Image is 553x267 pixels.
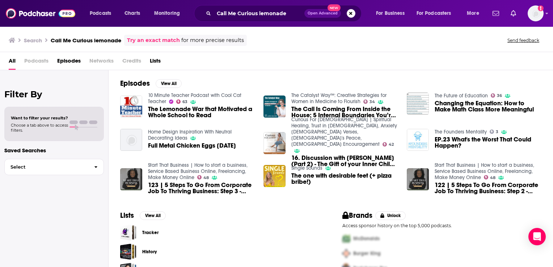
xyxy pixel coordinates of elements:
[85,8,121,19] button: open menu
[156,79,182,88] button: View All
[383,142,394,147] a: 42
[435,100,541,113] a: Changing the Equation: How to Make Math Class More Meaningful
[263,165,286,187] img: The one with desirable feet (+ pizza bribe!)
[148,106,255,118] a: The Lemonade War that Motivated a Whole School to Read
[120,243,136,260] a: History
[122,55,141,70] span: Credits
[24,37,42,44] h3: Search
[339,231,353,246] img: First Pro Logo
[353,250,381,257] span: Burger King
[490,7,502,20] a: Show notifications dropdown
[435,129,487,135] a: The Founders Mentality
[181,36,244,44] span: for more precise results
[412,8,462,19] button: open menu
[182,100,187,103] span: 63
[120,211,166,220] a: ListsView All
[328,4,341,11] span: New
[407,168,429,190] img: 122 | 5 Steps To Go From Corporate Job To Thriving Business: Step 2 - Transition Strategy
[148,92,241,105] a: 10 Minute Teacher Podcast with Cool Cat Teacher
[57,55,81,70] span: Episodes
[353,236,380,242] span: McDonalds
[496,130,498,133] span: 3
[148,129,232,141] a: Home Design Inspiration With Neutral Decorating Ideas
[120,79,182,88] a: EpisodesView All
[120,168,142,190] img: 123 | 5 Steps To Go From Corporate Job To Thriving Business: Step 3 - Business Design
[11,115,68,120] span: Want to filter your results?
[4,147,104,154] p: Saved Searches
[291,173,398,185] a: The one with desirable feet (+ pizza bribe!)
[120,8,144,19] a: Charts
[491,93,502,98] a: 36
[11,123,68,133] span: Choose a tab above to access filters.
[417,8,451,18] span: For Podcasters
[490,130,499,134] a: 3
[375,211,406,220] button: Unlock
[435,93,488,99] a: The Future of Education
[497,94,502,97] span: 36
[142,229,159,237] a: Tracker
[120,96,142,118] img: The Lemonade War that Motivated a Whole School to Read
[148,143,236,149] a: Full Metal Chicken Eggs Friday, October 12, 2007‏
[90,8,111,18] span: Podcasts
[124,8,140,18] span: Charts
[407,129,429,151] img: EP.23 What's the Worst That Could Happen?
[407,93,429,115] a: Changing the Equation: How to Make Math Class More Meaningful
[197,175,209,179] a: 48
[51,37,121,44] h3: Call Me Curious lemonade
[176,99,188,104] a: 63
[462,8,488,19] button: open menu
[389,143,394,146] span: 42
[308,12,338,15] span: Open Advanced
[435,162,534,181] a: Start That Business | How to start a business, Service Based Business Online, Freelancing, Make M...
[538,5,544,11] svg: Add a profile image
[528,228,546,245] div: Open Intercom Messenger
[508,7,519,20] a: Show notifications dropdown
[339,246,353,261] img: Second Pro Logo
[528,5,544,21] button: Show profile menu
[127,36,180,44] a: Try an exact match
[304,9,341,18] button: Open AdvancedNew
[342,211,372,220] h2: Brands
[120,211,134,220] h2: Lists
[342,223,541,228] p: Access sponsor history on the top 5,000 podcasts.
[263,96,286,118] img: The Call Is Coming From Inside the House: 5 Internal Boundaries You’re Neglecting
[120,79,150,88] h2: Episodes
[203,176,209,179] span: 48
[467,8,479,18] span: More
[263,132,286,154] a: 16. Discussion with Olivia Hudson (Part 2) - The Gift of your Inner Child: unlocking Compassion, ...
[490,176,495,179] span: 48
[291,106,398,118] a: The Call Is Coming From Inside the House: 5 Internal Boundaries You’re Neglecting
[371,8,414,19] button: open menu
[291,165,322,171] a: Single Sounds
[4,89,104,99] h2: Filter By
[435,136,541,149] a: EP.23 What's the Worst That Could Happen?
[148,162,248,181] a: Start That Business | How to start a business, Service Based Business Online, Freelancing, Make M...
[120,129,142,151] img: Full Metal Chicken Eggs Friday, October 12, 2007‏
[142,248,157,256] a: History
[148,143,236,149] span: Full Metal Chicken Eggs [DATE]‏
[140,211,166,220] button: View All
[376,8,405,18] span: For Business
[6,7,75,20] img: Podchaser - Follow, Share and Rate Podcasts
[154,8,180,18] span: Monitoring
[120,224,136,241] a: Tracker
[24,55,48,70] span: Podcasts
[291,155,398,167] a: 16. Discussion with Olivia Hudson (Part 2) - The Gift of your Inner Child: unlocking Compassion, ...
[9,55,16,70] a: All
[214,8,304,19] input: Search podcasts, credits, & more...
[528,5,544,21] span: Logged in as BenLaurro
[291,116,397,147] a: Curious For Christ | Spiritual Healing, Trust in God, Anxiety Bible Verses, God's Peace, Biblical...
